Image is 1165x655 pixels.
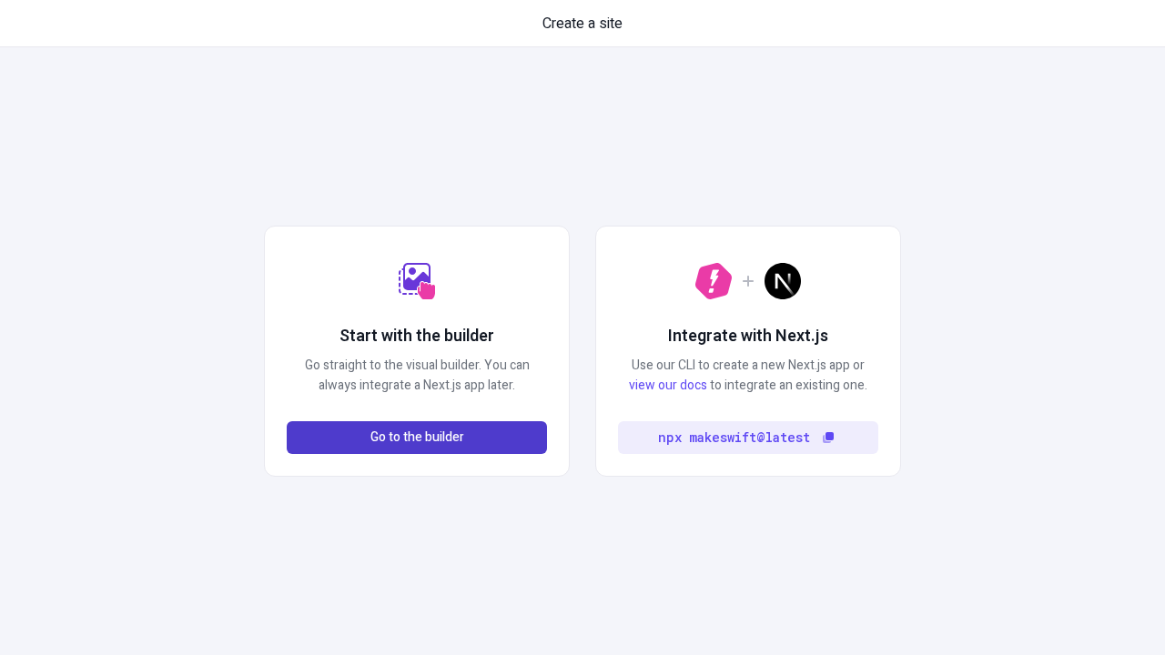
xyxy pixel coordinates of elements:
a: view our docs [629,376,707,395]
p: Use our CLI to create a new Next.js app or to integrate an existing one. [618,356,878,396]
h2: Integrate with Next.js [668,325,828,348]
code: npx makeswift@latest [658,428,810,448]
span: Create a site [542,13,623,35]
button: Go to the builder [287,421,547,454]
p: Go straight to the visual builder. You can always integrate a Next.js app later. [287,356,547,396]
span: Go to the builder [370,428,464,448]
h2: Start with the builder [339,325,494,348]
